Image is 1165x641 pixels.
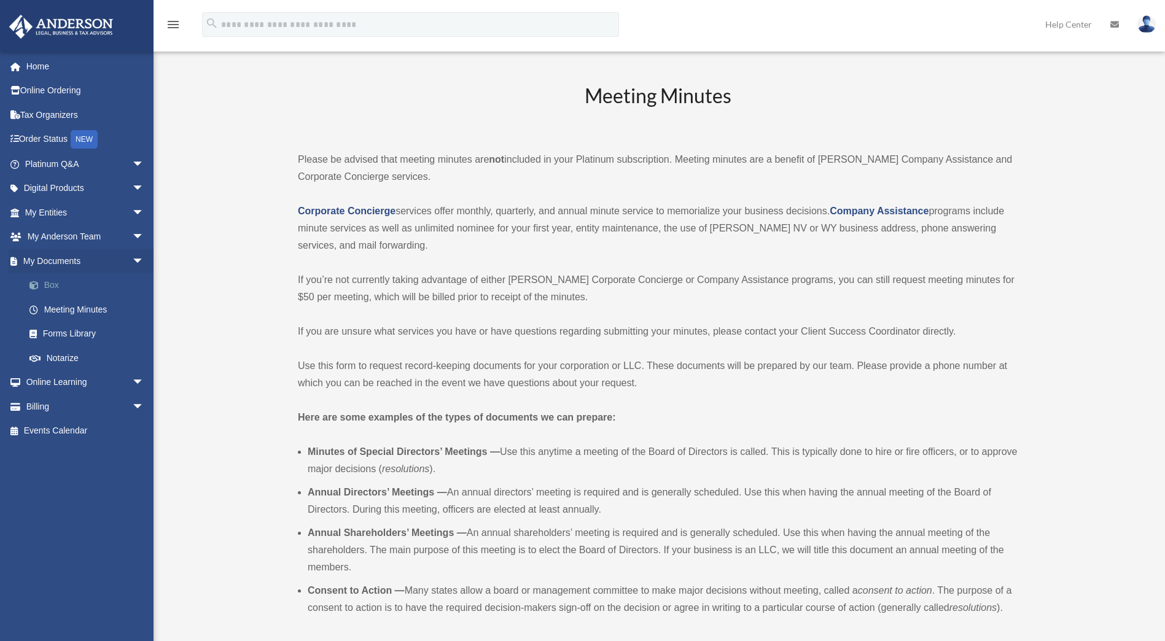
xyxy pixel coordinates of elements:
a: Order StatusNEW [9,127,163,152]
li: Many states allow a board or management committee to make major decisions without meeting, called... [308,582,1018,616]
b: Consent to Action — [308,585,405,596]
li: An annual directors’ meeting is required and is generally scheduled. Use this when having the ann... [308,484,1018,518]
em: resolutions [382,464,429,474]
h2: Meeting Minutes [298,82,1018,133]
img: User Pic [1137,15,1156,33]
a: menu [166,21,181,32]
b: Annual Directors’ Meetings — [308,487,447,497]
div: NEW [71,130,98,149]
span: arrow_drop_down [132,200,157,225]
span: arrow_drop_down [132,176,157,201]
p: If you’re not currently taking advantage of either [PERSON_NAME] Corporate Concierge or Company A... [298,271,1018,306]
em: consent to [858,585,903,596]
a: My Entitiesarrow_drop_down [9,200,163,225]
b: Minutes of Special Directors’ Meetings — [308,446,500,457]
i: search [205,17,219,30]
b: Annual Shareholders’ Meetings — [308,527,467,538]
a: Notarize [17,346,163,370]
a: Online Learningarrow_drop_down [9,370,163,395]
p: If you are unsure what services you have or have questions regarding submitting your minutes, ple... [298,323,1018,340]
a: Forms Library [17,322,163,346]
li: An annual shareholders’ meeting is required and is generally scheduled. Use this when having the ... [308,524,1018,576]
strong: Here are some examples of the types of documents we can prepare: [298,412,616,422]
a: Platinum Q&Aarrow_drop_down [9,152,163,176]
li: Use this anytime a meeting of the Board of Directors is called. This is typically done to hire or... [308,443,1018,478]
p: Use this form to request record-keeping documents for your corporation or LLC. These documents wi... [298,357,1018,392]
em: action [906,585,932,596]
img: Anderson Advisors Platinum Portal [6,15,117,39]
a: My Anderson Teamarrow_drop_down [9,225,163,249]
em: resolutions [949,602,997,613]
a: Events Calendar [9,419,163,443]
a: Corporate Concierge [298,206,395,216]
span: arrow_drop_down [132,152,157,177]
p: Please be advised that meeting minutes are included in your Platinum subscription. Meeting minute... [298,151,1018,185]
a: Box [17,273,163,298]
p: services offer monthly, quarterly, and annual minute service to memorialize your business decisio... [298,203,1018,254]
a: Company Assistance [830,206,929,216]
span: arrow_drop_down [132,394,157,419]
strong: not [489,154,504,165]
a: Billingarrow_drop_down [9,394,163,419]
a: Digital Productsarrow_drop_down [9,176,163,201]
span: arrow_drop_down [132,225,157,250]
span: arrow_drop_down [132,249,157,274]
a: Online Ordering [9,79,163,103]
span: arrow_drop_down [132,370,157,395]
a: Home [9,54,163,79]
a: Meeting Minutes [17,297,157,322]
i: menu [166,17,181,32]
a: My Documentsarrow_drop_down [9,249,163,273]
a: Tax Organizers [9,103,163,127]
